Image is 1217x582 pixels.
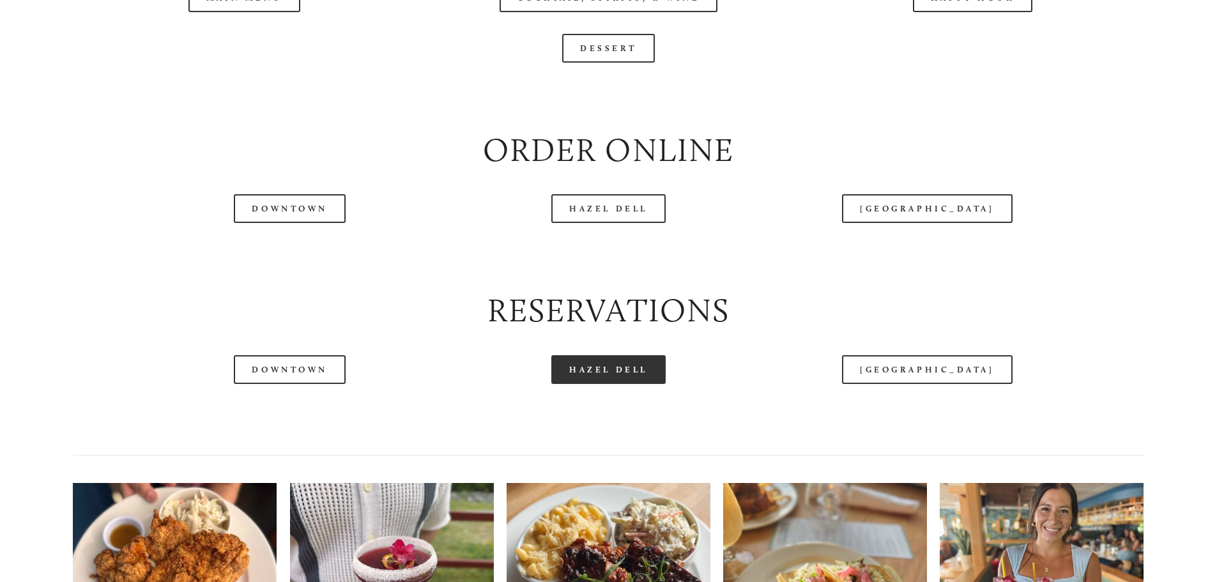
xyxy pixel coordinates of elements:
[73,128,1144,173] h2: Order Online
[551,194,666,223] a: Hazel Dell
[842,194,1012,223] a: [GEOGRAPHIC_DATA]
[234,355,345,384] a: Downtown
[234,194,345,223] a: Downtown
[73,288,1144,333] h2: Reservations
[842,355,1012,384] a: [GEOGRAPHIC_DATA]
[551,355,666,384] a: Hazel Dell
